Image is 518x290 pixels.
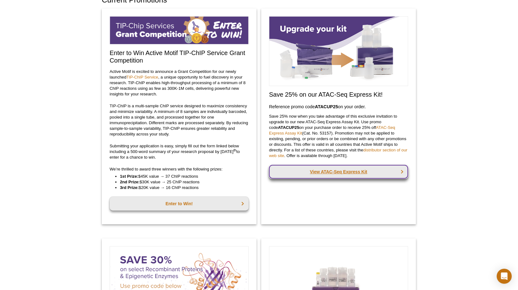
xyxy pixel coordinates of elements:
li: $45K value → 37 ChIP reactions [120,174,242,179]
strong: 3rd Prize: [120,185,139,190]
a: TIP-ChIP Service [127,75,158,79]
strong: ATACUP25 [315,104,338,109]
a: distributor section of our web site [269,148,407,158]
li: $30K value → 25 ChIP reactions [120,179,242,185]
strong: 1st Prize: [120,174,138,179]
li: $20K value → 16 ChIP reactions [120,185,242,191]
div: Open Intercom Messenger [497,269,512,284]
sup: th [234,148,236,152]
img: Save on ATAC-Seq Express Assay Kit [269,16,408,86]
p: We’re thrilled to award three winners with the following prizes: [110,166,249,172]
h2: Save 25% on our ATAC-Seq Express Kit! [269,91,408,98]
img: TIP-ChIP Service Grant Competition [110,16,249,44]
a: View ATAC-Seq Express Kit [269,165,408,179]
p: Active Motif is excited to announce a Grant Competition for our newly launched , a unique opportu... [110,69,249,97]
h2: Enter to Win Active Motif TIP-ChIP Service Grant Competition [110,49,249,64]
p: Save 25% now when you take advantage of this exclusive invitation to upgrade to our new ATAC-Seq ... [269,114,408,159]
p: Submitting your application is easy, simply fill out the form linked below including a 500-word s... [110,143,249,160]
strong: ATACUP25 [278,125,299,130]
h3: Reference promo code on your order. [269,103,408,110]
a: Enter to Win! [110,197,249,211]
strong: 2nd Prize: [120,180,140,184]
p: TIP-ChIP is a multi-sample ChIP service designed to maximize consistency and minimize variability... [110,103,249,137]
